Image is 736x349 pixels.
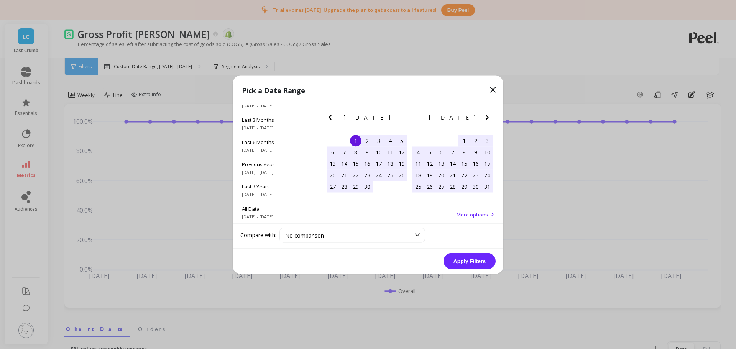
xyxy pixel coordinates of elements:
button: Previous Month [325,113,338,125]
button: Next Month [483,113,495,125]
span: [DATE] - [DATE] [242,213,307,220]
div: Choose Wednesday, May 7th, 2025 [447,146,458,158]
div: Choose Sunday, April 20th, 2025 [327,169,338,181]
div: Choose Wednesday, May 14th, 2025 [447,158,458,169]
div: Choose Monday, May 12th, 2025 [424,158,435,169]
div: Choose Sunday, May 11th, 2025 [412,158,424,169]
div: Choose Monday, April 14th, 2025 [338,158,350,169]
div: Choose Wednesday, May 21st, 2025 [447,169,458,181]
div: Choose Tuesday, May 13th, 2025 [435,158,447,169]
div: Choose Saturday, May 10th, 2025 [481,146,493,158]
span: Previous Year [242,161,307,167]
div: Choose Sunday, May 18th, 2025 [412,169,424,181]
span: All Data [242,205,307,212]
div: Choose Wednesday, April 2nd, 2025 [361,135,373,146]
div: Choose Wednesday, May 28th, 2025 [447,181,458,192]
div: Choose Monday, May 5th, 2025 [424,146,435,158]
div: Choose Friday, April 18th, 2025 [384,158,396,169]
div: Choose Monday, April 7th, 2025 [338,146,350,158]
div: Choose Monday, April 28th, 2025 [338,181,350,192]
div: Choose Monday, May 19th, 2025 [424,169,435,181]
div: Choose Friday, May 30th, 2025 [470,181,481,192]
div: month 2025-05 [412,135,493,192]
div: Choose Sunday, April 27th, 2025 [327,181,338,192]
div: Choose Saturday, April 5th, 2025 [396,135,407,146]
div: Choose Friday, May 16th, 2025 [470,158,481,169]
label: Compare with: [240,231,276,239]
div: Choose Wednesday, April 30th, 2025 [361,181,373,192]
div: Choose Sunday, April 13th, 2025 [327,158,338,169]
div: Choose Sunday, April 6th, 2025 [327,146,338,158]
div: Choose Thursday, April 3rd, 2025 [373,135,384,146]
div: Choose Tuesday, May 27th, 2025 [435,181,447,192]
div: Choose Saturday, May 3rd, 2025 [481,135,493,146]
div: Choose Monday, April 21st, 2025 [338,169,350,181]
div: Choose Tuesday, April 15th, 2025 [350,158,361,169]
div: Choose Tuesday, May 6th, 2025 [435,146,447,158]
div: Choose Friday, April 11th, 2025 [384,146,396,158]
button: Previous Month [411,113,423,125]
div: Choose Wednesday, April 9th, 2025 [361,146,373,158]
div: Choose Thursday, May 8th, 2025 [458,146,470,158]
div: Choose Sunday, May 25th, 2025 [412,181,424,192]
span: Last 6 Months [242,138,307,145]
div: Choose Thursday, May 15th, 2025 [458,158,470,169]
div: Choose Saturday, April 19th, 2025 [396,158,407,169]
div: Choose Thursday, April 17th, 2025 [373,158,384,169]
p: Pick a Date Range [242,85,305,95]
div: Choose Sunday, May 4th, 2025 [412,146,424,158]
div: Choose Tuesday, May 20th, 2025 [435,169,447,181]
div: Choose Thursday, April 24th, 2025 [373,169,384,181]
button: Apply Filters [444,253,496,269]
div: Choose Friday, May 23rd, 2025 [470,169,481,181]
button: Next Month [397,113,409,125]
span: [DATE] - [DATE] [242,191,307,197]
div: Choose Saturday, May 17th, 2025 [481,158,493,169]
div: Choose Tuesday, April 29th, 2025 [350,181,361,192]
span: Last 3 Months [242,116,307,123]
div: Choose Tuesday, April 1st, 2025 [350,135,361,146]
span: [DATE] - [DATE] [242,125,307,131]
div: Choose Friday, April 25th, 2025 [384,169,396,181]
div: month 2025-04 [327,135,407,192]
div: Choose Saturday, April 12th, 2025 [396,146,407,158]
span: No comparison [285,231,324,239]
div: Choose Tuesday, April 22nd, 2025 [350,169,361,181]
div: Choose Tuesday, April 8th, 2025 [350,146,361,158]
span: Last 3 Years [242,183,307,190]
span: [DATE] - [DATE] [242,147,307,153]
span: More options [457,211,488,218]
div: Choose Saturday, May 24th, 2025 [481,169,493,181]
span: [DATE] - [DATE] [242,169,307,175]
div: Choose Monday, May 26th, 2025 [424,181,435,192]
div: Choose Friday, May 9th, 2025 [470,146,481,158]
div: Choose Thursday, May 29th, 2025 [458,181,470,192]
div: Choose Wednesday, April 23rd, 2025 [361,169,373,181]
span: [DATE] [343,114,391,120]
div: Choose Saturday, May 31st, 2025 [481,181,493,192]
span: [DATE] [429,114,477,120]
div: Choose Wednesday, April 16th, 2025 [361,158,373,169]
div: Choose Thursday, May 1st, 2025 [458,135,470,146]
div: Choose Friday, April 4th, 2025 [384,135,396,146]
div: Choose Thursday, April 10th, 2025 [373,146,384,158]
span: [DATE] - [DATE] [242,102,307,108]
div: Choose Saturday, April 26th, 2025 [396,169,407,181]
div: Choose Thursday, May 22nd, 2025 [458,169,470,181]
div: Choose Friday, May 2nd, 2025 [470,135,481,146]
